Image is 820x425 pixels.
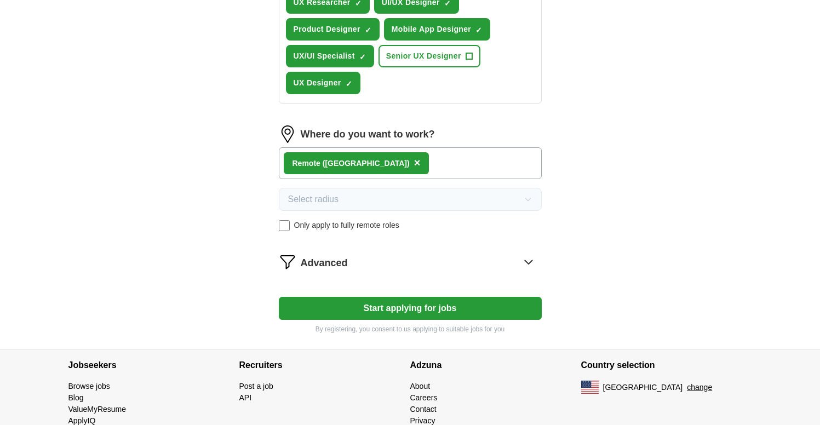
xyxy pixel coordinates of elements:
span: Advanced [301,256,348,271]
div: Remote ([GEOGRAPHIC_DATA]) [293,158,410,169]
button: change [687,382,712,393]
button: Mobile App Designer✓ [384,18,490,41]
span: Only apply to fully remote roles [294,220,399,231]
button: Start applying for jobs [279,297,542,320]
button: Select radius [279,188,542,211]
span: UX/UI Specialist [294,50,355,62]
button: × [414,155,421,171]
p: By registering, you consent to us applying to suitable jobs for you [279,324,542,334]
button: UX Designer✓ [286,72,360,94]
span: ✓ [475,26,482,35]
h4: Country selection [581,350,752,381]
a: Contact [410,405,437,413]
button: Product Designer✓ [286,18,380,41]
a: ValueMyResume [68,405,127,413]
a: About [410,382,431,390]
a: Post a job [239,382,273,390]
span: Mobile App Designer [392,24,471,35]
span: ✓ [359,53,366,61]
input: Only apply to fully remote roles [279,220,290,231]
span: ✓ [346,79,352,88]
a: ApplyIQ [68,416,96,425]
a: Privacy [410,416,435,425]
img: US flag [581,381,599,394]
span: Senior UX Designer [386,50,461,62]
label: Where do you want to work? [301,127,435,142]
span: × [414,157,421,169]
span: UX Designer [294,77,341,89]
a: API [239,393,252,402]
span: ✓ [365,26,371,35]
span: [GEOGRAPHIC_DATA] [603,382,683,393]
span: Select radius [288,193,339,206]
a: Browse jobs [68,382,110,390]
img: location.png [279,125,296,143]
a: Blog [68,393,84,402]
img: filter [279,253,296,271]
span: Product Designer [294,24,360,35]
a: Careers [410,393,438,402]
button: Senior UX Designer [379,45,480,67]
button: UX/UI Specialist✓ [286,45,374,67]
